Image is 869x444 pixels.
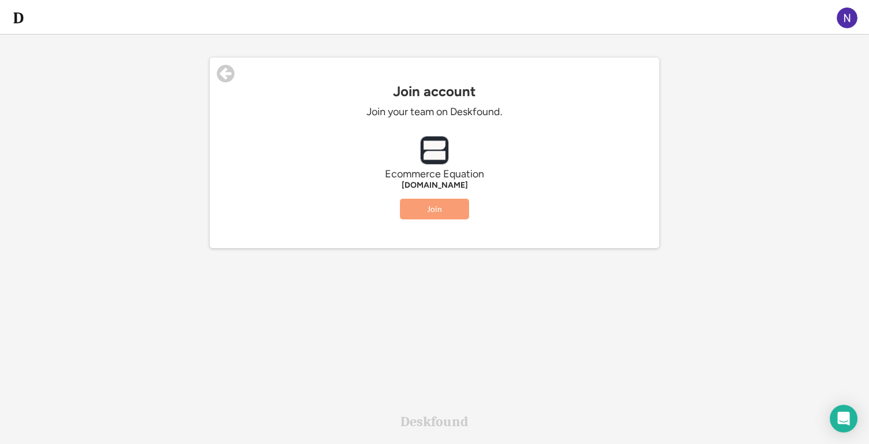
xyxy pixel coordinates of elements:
div: Join account [210,84,659,100]
div: Deskfound [401,415,468,428]
img: ACg8ocIvEhziTh90aj5OtN7cS8_IQeukEY2HQgtw87r4y-WKm8MyFg=s96-c [837,7,857,28]
div: Join your team on Deskfound. [262,105,607,119]
img: ecommerceequation.com.au [421,136,448,164]
button: Join [400,199,469,219]
img: d-whitebg.png [12,11,25,25]
div: [DOMAIN_NAME] [262,181,607,190]
div: Open Intercom Messenger [830,405,857,432]
div: Ecommerce Equation [262,168,607,181]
